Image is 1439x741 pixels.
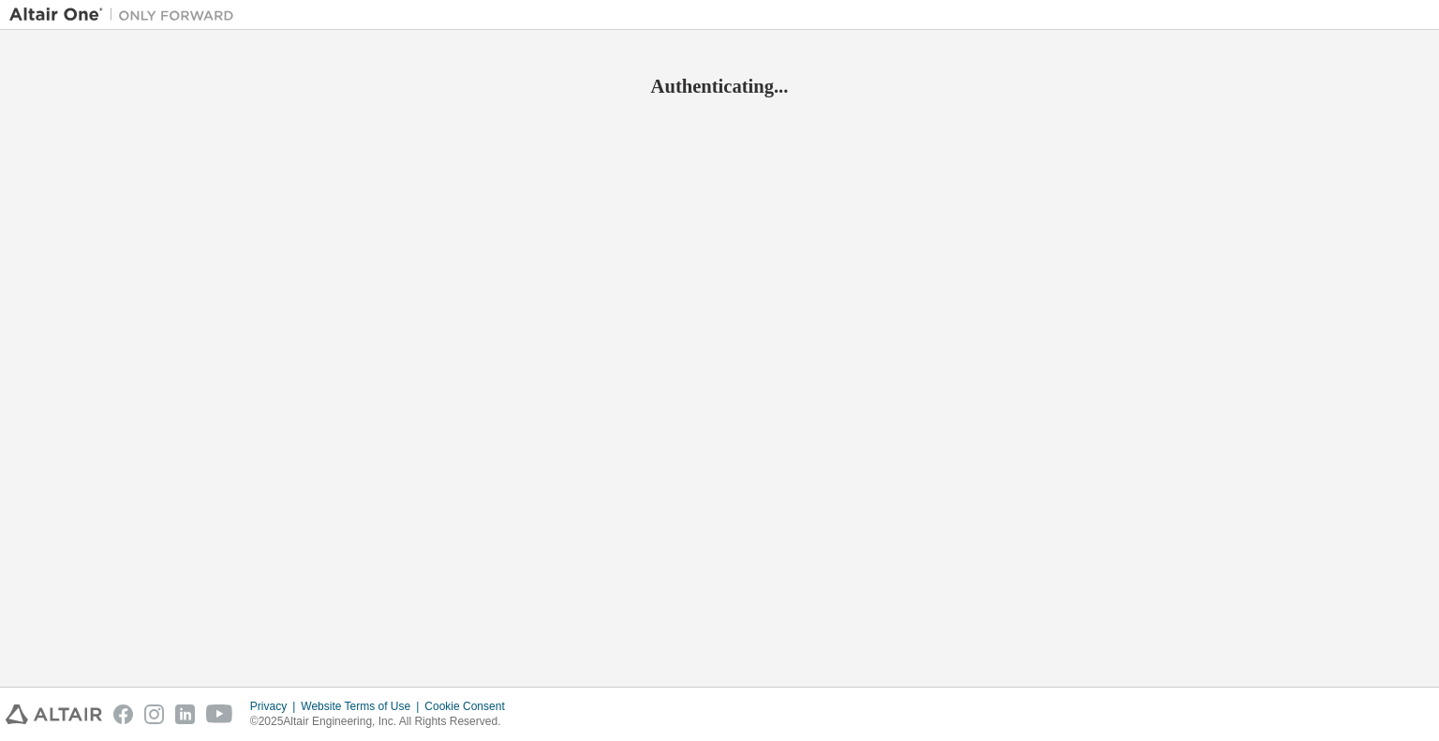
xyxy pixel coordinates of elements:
[250,699,301,714] div: Privacy
[424,699,515,714] div: Cookie Consent
[6,704,102,724] img: altair_logo.svg
[250,714,516,730] p: © 2025 Altair Engineering, Inc. All Rights Reserved.
[175,704,195,724] img: linkedin.svg
[113,704,133,724] img: facebook.svg
[144,704,164,724] img: instagram.svg
[301,699,424,714] div: Website Terms of Use
[206,704,233,724] img: youtube.svg
[9,6,244,24] img: Altair One
[9,74,1430,98] h2: Authenticating...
